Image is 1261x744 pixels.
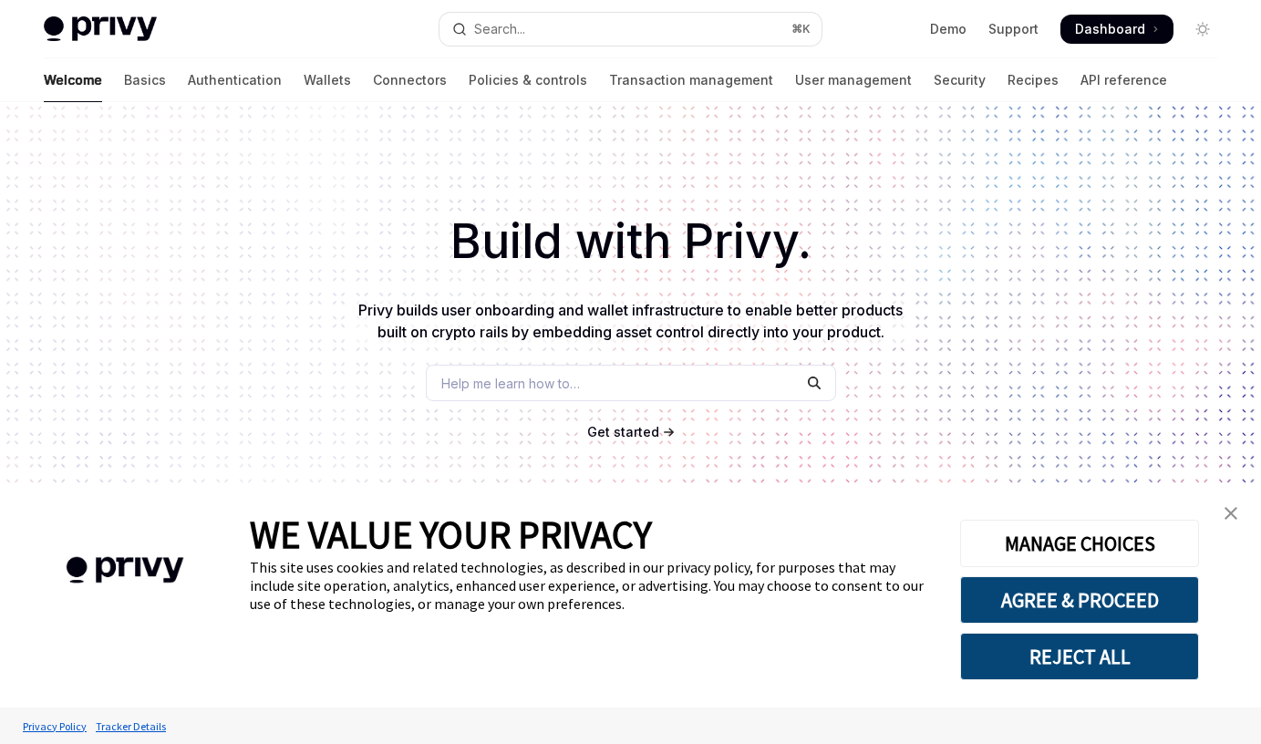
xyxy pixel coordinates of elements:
button: MANAGE CHOICES [960,520,1199,567]
img: company logo [27,531,222,610]
a: Demo [930,20,966,38]
a: Tracker Details [91,710,171,742]
div: This site uses cookies and related technologies, as described in our privacy policy, for purposes... [250,558,933,613]
div: Search... [474,18,525,40]
span: Help me learn how to… [441,374,580,393]
button: Open search [439,13,821,46]
a: Privacy Policy [18,710,91,742]
button: Toggle dark mode [1188,15,1217,44]
a: Basics [124,58,166,102]
span: WE VALUE YOUR PRIVACY [250,511,652,558]
a: Recipes [1008,58,1059,102]
a: API reference [1080,58,1167,102]
a: Transaction management [609,58,773,102]
span: Privy builds user onboarding and wallet infrastructure to enable better products built on crypto ... [358,301,903,341]
a: Dashboard [1060,15,1173,44]
a: Authentication [188,58,282,102]
a: Wallets [304,58,351,102]
a: Policies & controls [469,58,587,102]
a: Get started [587,423,659,441]
button: REJECT ALL [960,633,1199,680]
a: Welcome [44,58,102,102]
a: Connectors [373,58,447,102]
a: Support [988,20,1039,38]
a: User management [795,58,912,102]
h1: Build with Privy. [29,206,1232,277]
img: close banner [1225,507,1237,520]
span: ⌘ K [791,22,811,36]
a: Security [934,58,986,102]
span: Dashboard [1075,20,1145,38]
a: close banner [1213,495,1249,532]
span: Get started [587,424,659,439]
button: AGREE & PROCEED [960,576,1199,624]
img: light logo [44,16,157,42]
